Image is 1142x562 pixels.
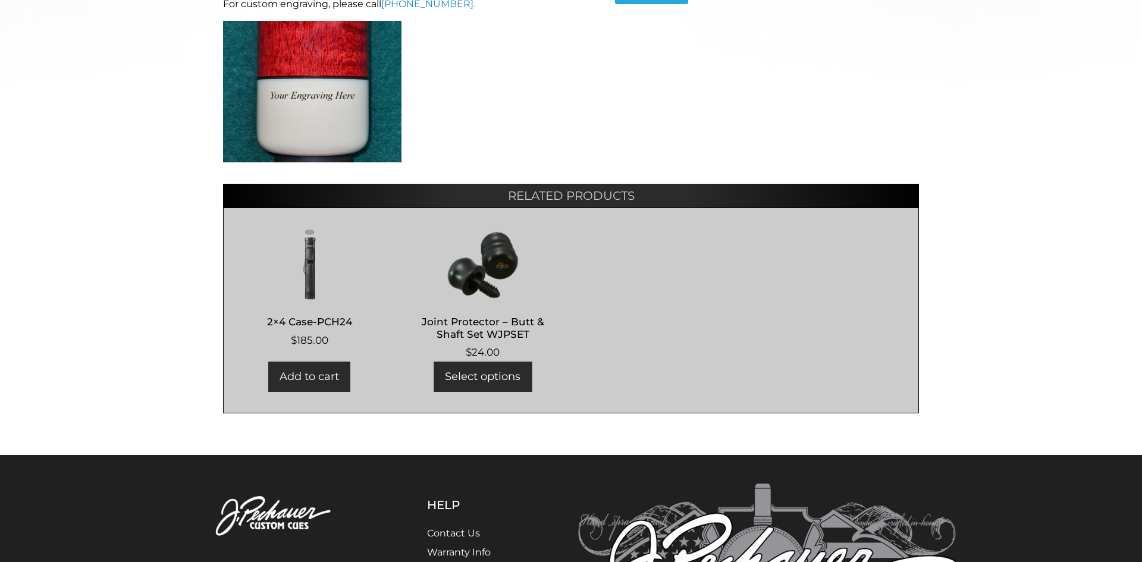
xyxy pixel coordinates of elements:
a: Add to cart: “2x4 Case-PCH24” [268,362,350,392]
h5: Help [427,498,519,512]
a: 2×4 Case-PCH24 $185.00 [236,229,384,348]
a: Contact Us [427,528,480,539]
bdi: 185.00 [291,334,328,346]
img: Joint Protector - Butt & Shaft Set WJPSET [409,229,557,300]
a: Warranty Info [427,547,491,558]
img: Pechauer Custom Cues [186,483,368,550]
h2: Related products [223,184,919,208]
span: $ [466,346,472,358]
a: Joint Protector – Butt & Shaft Set WJPSET $24.00 [409,229,557,360]
img: 2x4 Case-PCH24 [236,229,384,300]
h2: 2×4 Case-PCH24 [236,311,384,333]
h2: Joint Protector – Butt & Shaft Set WJPSET [409,311,557,346]
span: $ [291,334,297,346]
bdi: 24.00 [466,346,500,358]
a: Select options for “Joint Protector - Butt & Shaft Set WJPSET” [434,362,532,392]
